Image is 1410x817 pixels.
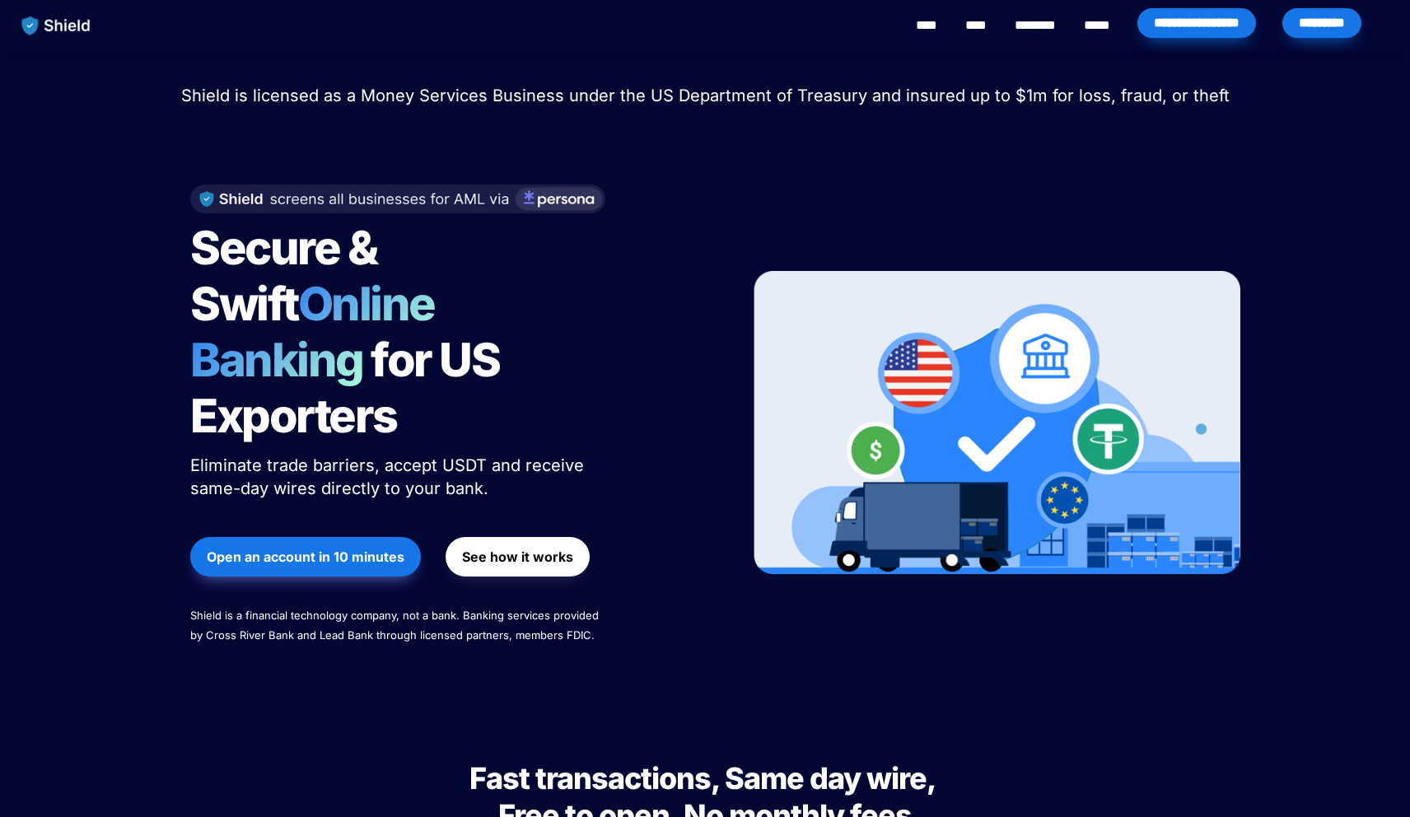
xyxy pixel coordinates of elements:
strong: Open an account in 10 minutes [207,549,404,565]
span: Shield is a financial technology company, not a bank. Banking services provided by Cross River Ba... [190,609,602,642]
strong: See how it works [462,549,573,565]
span: Eliminate trade barriers, accept USDT and receive same-day wires directly to your bank. [190,455,589,498]
img: website logo [14,8,99,43]
span: Shield is licensed as a Money Services Business under the US Department of Treasury and insured u... [181,86,1230,105]
button: Open an account in 10 minutes [190,537,421,577]
button: See how it works [446,537,590,577]
span: for US Exporters [190,332,507,444]
a: Open an account in 10 minutes [190,529,421,585]
span: Secure & Swift [190,220,385,332]
span: Online Banking [190,276,451,388]
a: See how it works [446,529,590,585]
